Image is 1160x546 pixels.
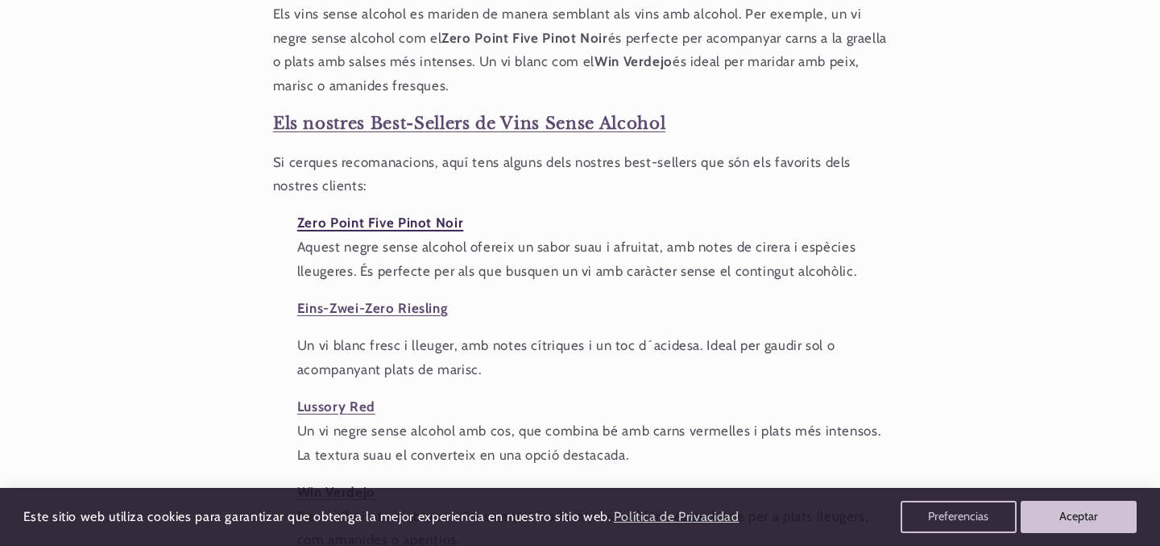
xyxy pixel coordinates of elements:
[273,151,887,198] p: Si cerques recomanacions, aquí tens alguns dels nostres best-sellers que són els favorits dels no...
[1021,501,1137,533] button: Aceptar
[297,398,375,415] a: Lussory Red
[611,503,741,531] a: Política de Privacidad (opens in a new tab)
[273,334,887,381] p: Un vi blanc fresc i lleuger, amb notes cítriques i un toc d´acidesa. Ideal per gaudir sol o acomp...
[297,215,463,231] a: Zero Point Five Pinot Noir
[273,114,665,133] a: Els nostres Best-Sellers de Vins Sense Alcohol
[901,501,1017,533] button: Preferencias
[23,509,611,524] span: Este sitio web utiliza cookies para garantizar que obtenga la mejor experiencia en nuestro sitio ...
[273,395,887,467] p: Un vi negre sense alcohol amb cos, que combina bé amb carns vermelles i plats més intensos. La te...
[594,53,673,69] strong: Win Verdejo
[441,30,607,46] strong: Zero Point Five Pinot Noir
[273,235,887,283] div: Aquest negre sense alcohol ofereix un sabor suau i afruitat, amb notes de cirera i espècies lleug...
[297,300,448,316] a: Eins-Zwei-Zero Riesling
[297,484,375,500] a: Win Verdejo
